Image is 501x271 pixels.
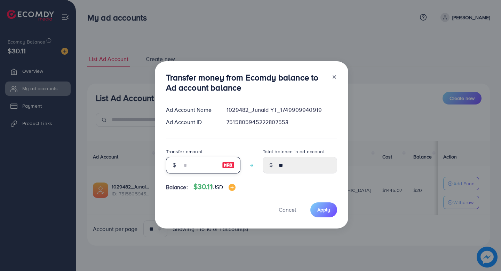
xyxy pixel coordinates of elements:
[193,183,236,191] h4: $30.11
[229,184,236,191] img: image
[160,118,221,126] div: Ad Account ID
[166,72,326,93] h3: Transfer money from Ecomdy balance to Ad account balance
[212,183,223,191] span: USD
[221,118,342,126] div: 7515805945222807553
[263,148,325,155] label: Total balance in ad account
[317,206,330,213] span: Apply
[279,206,296,214] span: Cancel
[222,161,234,169] img: image
[160,106,221,114] div: Ad Account Name
[166,183,188,191] span: Balance:
[310,202,337,217] button: Apply
[270,202,305,217] button: Cancel
[221,106,342,114] div: 1029482_Junaid YT_1749909940919
[166,148,202,155] label: Transfer amount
